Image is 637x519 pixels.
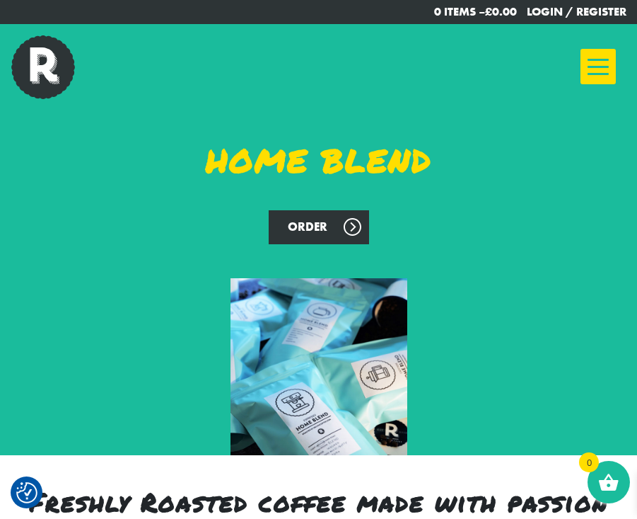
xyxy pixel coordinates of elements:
div: false [602,24,637,95]
bdi: 0.00 [485,4,517,19]
h1: Home Blend [11,144,626,176]
img: Relish Coffee [11,35,75,99]
img: Revisit consent button [16,482,37,503]
span: 0 [579,452,599,472]
span: £ [485,4,492,19]
a: Order [269,210,369,244]
button: Consent Preferences [16,482,37,503]
h2: Freshly Roasted coffee made with passion [11,489,626,515]
a: Login / Register [527,4,626,19]
a: 0 items –£0.00 [434,4,517,19]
